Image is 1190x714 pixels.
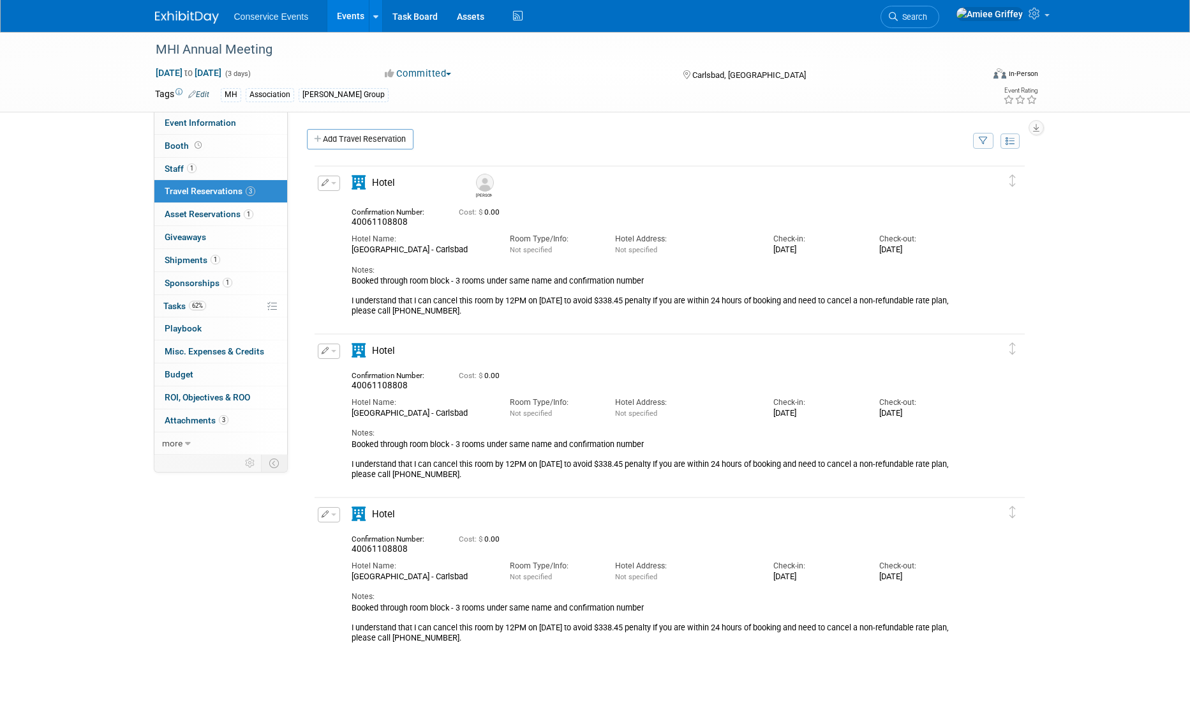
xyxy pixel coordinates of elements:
[1009,342,1016,354] i: Click and drag to move item
[154,272,287,294] a: Sponsorships1
[510,561,596,572] div: Room Type/Info:
[380,67,456,80] button: Committed
[352,543,408,554] span: 40061108808
[956,7,1023,21] img: Amiee Griffey
[372,177,395,188] span: Hotel
[154,249,287,271] a: Shipments1
[615,246,657,254] span: Not specified
[221,88,241,102] div: MH
[907,66,1039,86] div: Event Format
[773,572,859,582] div: [DATE]
[1009,174,1016,186] i: Click and drag to move item
[459,535,484,543] span: Cost: $
[352,603,966,643] div: Booked through room block - 3 rooms under same name and confirmation number I understand that I c...
[352,572,491,582] div: [GEOGRAPHIC_DATA] - Carlsbad
[352,265,966,276] div: Notes:
[244,209,253,219] span: 1
[352,344,366,358] i: Hotel
[352,397,491,408] div: Hotel Name:
[372,508,395,520] span: Hotel
[307,129,413,149] a: Add Travel Reservation
[510,573,552,581] span: Not specified
[352,245,491,255] div: [GEOGRAPHIC_DATA] - Carlsbad
[151,38,963,61] div: MHI Annual Meeting
[615,561,754,572] div: Hotel Address:
[165,323,202,333] span: Playbook
[879,561,965,572] div: Check-out:
[154,386,287,409] a: ROI, Objectives & ROO
[352,276,966,316] div: Booked through room block - 3 rooms under same name and confirmation number I understand that I c...
[1009,506,1016,518] i: Click and drag to move item
[154,180,287,202] a: Travel Reservations3
[261,455,287,471] td: Toggle Event Tabs
[459,208,484,216] span: Cost: $
[352,216,408,227] span: 40061108808
[352,591,966,602] div: Notes:
[773,561,859,572] div: Check-in:
[898,12,927,22] span: Search
[879,397,965,408] div: Check-out:
[459,371,505,380] span: 0.00
[154,363,287,386] a: Budget
[154,317,287,340] a: Playbook
[165,209,253,219] span: Asset Reservations
[154,112,287,134] a: Event Information
[510,397,596,408] div: Room Type/Info:
[773,234,859,245] div: Check-in:
[246,88,294,102] div: Association
[352,204,440,216] div: Confirmation Number:
[615,397,754,408] div: Hotel Address:
[165,369,193,379] span: Budget
[615,573,657,581] span: Not specified
[476,192,492,199] div: Zach Beck
[154,203,287,225] a: Asset Reservations1
[234,11,309,22] span: Conservice Events
[246,186,255,196] span: 3
[155,87,209,102] td: Tags
[615,409,657,418] span: Not specified
[615,234,754,245] div: Hotel Address:
[299,88,389,102] div: [PERSON_NAME] Group
[510,409,552,418] span: Not specified
[187,163,197,173] span: 1
[165,278,232,288] span: Sponsorships
[192,141,204,150] span: Booth not reserved yet
[154,409,287,432] a: Attachments3
[182,68,195,78] span: to
[165,392,250,402] span: ROI, Objectives & ROO
[352,531,440,543] div: Confirmation Number:
[879,234,965,245] div: Check-out:
[773,245,859,255] div: [DATE]
[1008,69,1038,79] div: In-Person
[352,507,366,521] i: Hotel
[165,118,236,128] span: Event Information
[165,255,220,265] span: Shipments
[1003,87,1038,94] div: Event Rating
[510,234,596,245] div: Room Type/Info:
[154,158,287,180] a: Staff1
[352,439,966,480] div: Booked through room block - 3 rooms under same name and confirmation number I understand that I c...
[879,245,965,255] div: [DATE]
[219,415,228,425] span: 3
[165,232,206,242] span: Giveaways
[165,141,204,151] span: Booth
[188,90,209,99] a: Edit
[352,176,366,190] i: Hotel
[163,301,206,311] span: Tasks
[154,226,287,248] a: Giveaways
[459,208,505,216] span: 0.00
[510,246,552,254] span: Not specified
[879,572,965,582] div: [DATE]
[352,380,408,390] span: 40061108808
[993,68,1006,79] img: Format-Inperson.png
[352,367,440,380] div: Confirmation Number:
[476,174,494,192] img: Zach Beck
[211,255,220,264] span: 1
[155,11,219,24] img: ExhibitDay
[692,70,806,80] span: Carlsbad, [GEOGRAPHIC_DATA]
[154,295,287,317] a: Tasks62%
[352,234,491,245] div: Hotel Name:
[239,455,262,471] td: Personalize Event Tab Strip
[459,371,484,380] span: Cost: $
[189,301,206,310] span: 62%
